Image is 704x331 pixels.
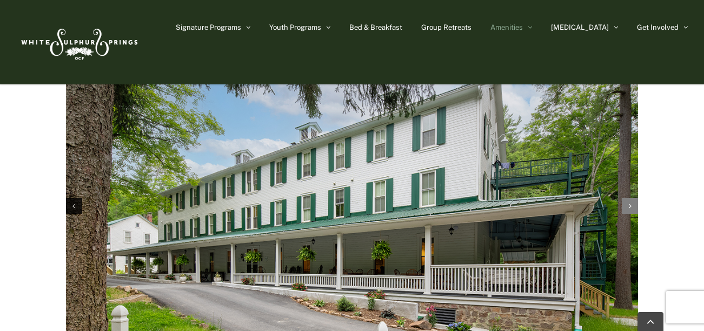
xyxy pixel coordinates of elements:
span: Signature Programs [176,24,241,31]
span: [MEDICAL_DATA] [551,24,609,31]
span: Get Involved [637,24,679,31]
span: Youth Programs [269,24,321,31]
span: Group Retreats [421,24,471,31]
div: Next slide [622,198,638,214]
span: Amenities [490,24,523,31]
div: Previous slide [66,198,82,214]
span: Bed & Breakfast [349,24,402,31]
img: White Sulphur Springs Logo [16,17,141,68]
